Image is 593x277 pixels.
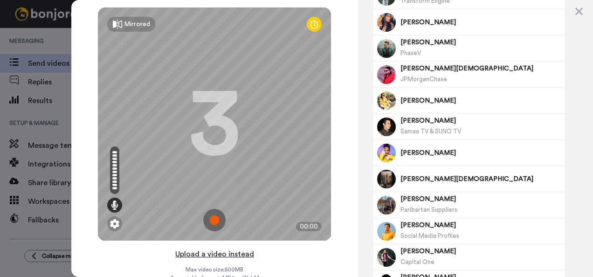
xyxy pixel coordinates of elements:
[400,221,562,230] span: [PERSON_NAME]
[400,96,562,105] span: [PERSON_NAME]
[296,222,322,231] div: 00:00
[400,259,434,265] span: Capital One
[377,65,396,84] img: Image of Saidul Islam
[400,148,562,158] span: [PERSON_NAME]
[400,207,457,213] span: Paribartan Suppliers
[400,128,462,134] span: Samaa TV & SUNO TV
[400,76,447,82] span: JPMorganChase
[400,64,562,73] span: [PERSON_NAME][DEMOGRAPHIC_DATA]
[400,194,562,204] span: [PERSON_NAME]
[377,170,396,188] img: Image of Arlin Christian
[377,144,396,162] img: Image of Afruza Hasan
[203,209,226,231] img: ic_record_start.svg
[400,174,562,184] span: [PERSON_NAME][DEMOGRAPHIC_DATA]
[189,89,240,159] div: 3
[400,247,562,256] span: [PERSON_NAME]
[377,196,396,215] img: Image of Binita Kawar
[400,233,459,239] span: Social Media Profiles
[377,222,396,241] img: Image of Nandana Nellissery
[377,248,396,267] img: Image of Aarati Dhungel
[186,266,243,273] span: Max video size: 500 MB
[377,91,396,110] img: Image of Laxmi Pradhan
[377,118,396,136] img: Image of Ihtesham Amir
[172,248,257,260] button: Upload a video instead
[110,219,119,229] img: ic_gear.svg
[400,116,562,125] span: [PERSON_NAME]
